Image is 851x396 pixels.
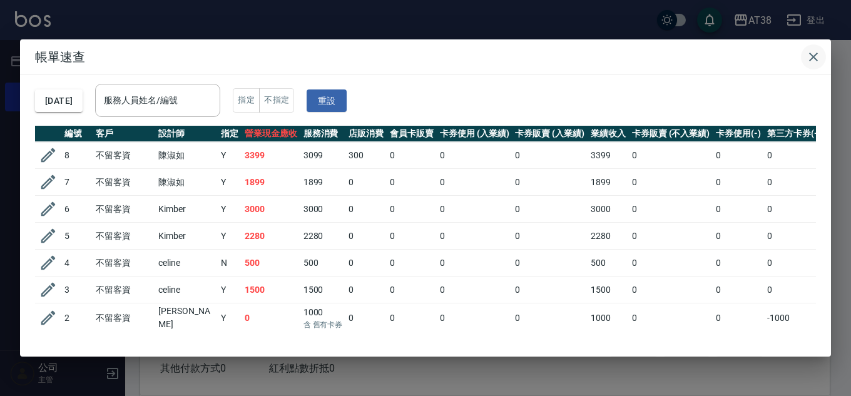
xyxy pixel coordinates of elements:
[629,196,713,223] td: 0
[629,277,713,303] td: 0
[218,277,242,303] td: Y
[61,196,93,223] td: 6
[93,196,155,223] td: 不留客資
[345,196,387,223] td: 0
[242,196,300,223] td: 3000
[300,303,346,333] td: 1000
[588,142,629,169] td: 3399
[93,126,155,142] th: 客戶
[437,142,512,169] td: 0
[713,196,764,223] td: 0
[437,126,512,142] th: 卡券使用 (入業績)
[218,169,242,196] td: Y
[345,142,387,169] td: 300
[588,169,629,196] td: 1899
[155,250,218,277] td: celine
[35,89,83,113] button: [DATE]
[218,303,242,333] td: Y
[437,277,512,303] td: 0
[437,169,512,196] td: 0
[345,223,387,250] td: 0
[713,142,764,169] td: 0
[155,196,218,223] td: Kimber
[713,277,764,303] td: 0
[93,303,155,333] td: 不留客資
[387,142,437,169] td: 0
[155,223,218,250] td: Kimber
[512,277,588,303] td: 0
[387,223,437,250] td: 0
[387,303,437,333] td: 0
[713,169,764,196] td: 0
[588,277,629,303] td: 1500
[713,223,764,250] td: 0
[512,142,588,169] td: 0
[61,126,93,142] th: 編號
[61,169,93,196] td: 7
[93,250,155,277] td: 不留客資
[345,277,387,303] td: 0
[629,142,713,169] td: 0
[345,126,387,142] th: 店販消費
[588,223,629,250] td: 2280
[242,142,300,169] td: 3399
[20,39,831,74] h2: 帳單速查
[242,303,300,333] td: 0
[300,126,346,142] th: 服務消費
[629,223,713,250] td: 0
[629,303,713,333] td: 0
[61,142,93,169] td: 8
[764,223,824,250] td: 0
[93,169,155,196] td: 不留客資
[242,223,300,250] td: 2280
[93,142,155,169] td: 不留客資
[764,169,824,196] td: 0
[93,277,155,303] td: 不留客資
[437,196,512,223] td: 0
[218,126,242,142] th: 指定
[300,250,346,277] td: 500
[218,223,242,250] td: Y
[155,277,218,303] td: celine
[764,196,824,223] td: 0
[588,126,629,142] th: 業績收入
[512,126,588,142] th: 卡券販賣 (入業績)
[764,142,824,169] td: 0
[512,250,588,277] td: 0
[345,169,387,196] td: 0
[218,142,242,169] td: Y
[764,250,824,277] td: 0
[61,277,93,303] td: 3
[512,223,588,250] td: 0
[387,169,437,196] td: 0
[242,250,300,277] td: 500
[437,223,512,250] td: 0
[437,303,512,333] td: 0
[242,169,300,196] td: 1899
[588,250,629,277] td: 500
[512,303,588,333] td: 0
[300,196,346,223] td: 3000
[61,303,93,333] td: 2
[387,277,437,303] td: 0
[155,303,218,333] td: [PERSON_NAME]
[155,126,218,142] th: 設計師
[387,250,437,277] td: 0
[713,126,764,142] th: 卡券使用(-)
[307,89,347,113] button: 重設
[512,196,588,223] td: 0
[93,223,155,250] td: 不留客資
[588,303,629,333] td: 1000
[300,142,346,169] td: 3099
[387,196,437,223] td: 0
[713,250,764,277] td: 0
[259,88,294,113] button: 不指定
[629,169,713,196] td: 0
[61,250,93,277] td: 4
[345,303,387,333] td: 0
[303,319,343,330] p: 含 舊有卡券
[61,223,93,250] td: 5
[300,277,346,303] td: 1500
[155,169,218,196] td: 陳淑如
[437,250,512,277] td: 0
